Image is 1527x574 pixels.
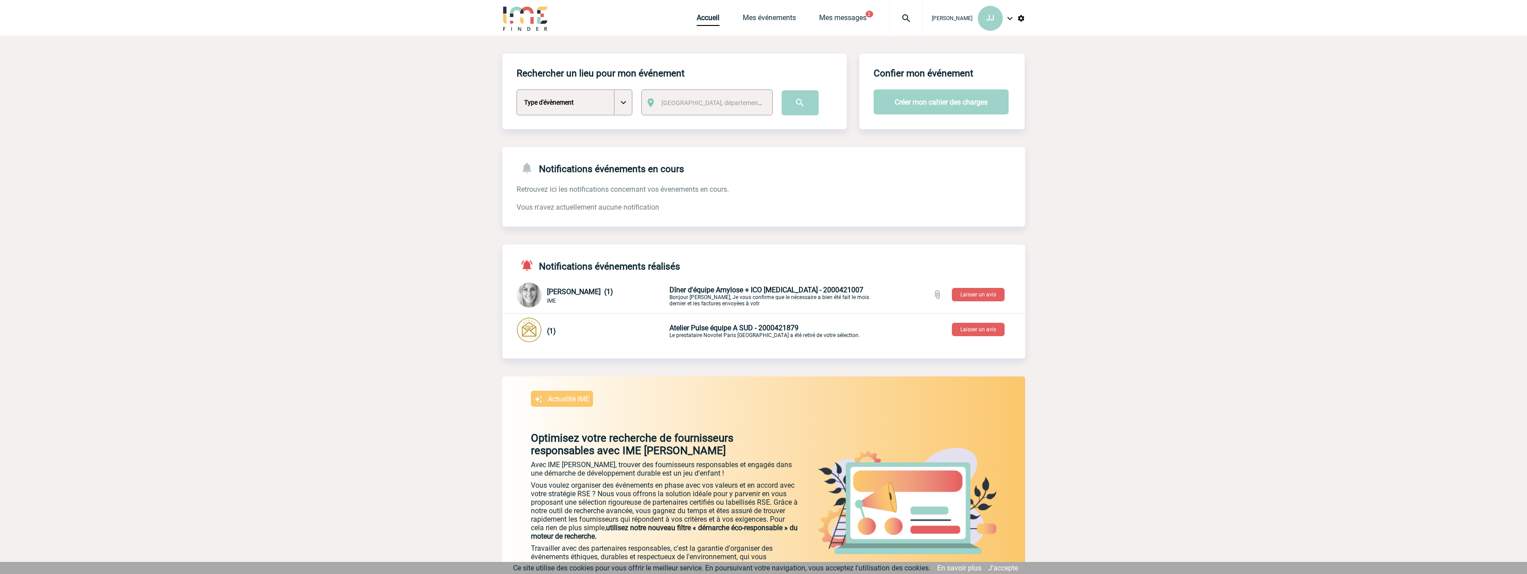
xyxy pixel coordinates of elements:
button: Créer mon cahier des charges [874,89,1009,114]
span: utilisez notre nouveau filtre « démarche éco-responsable » du moteur de recherche. [531,523,798,540]
a: Mes messages [819,13,867,26]
img: photonotifcontact.png [517,317,542,342]
a: En savoir plus [937,564,981,572]
span: [GEOGRAPHIC_DATA], département, région... [661,99,786,106]
span: Vous n'avez actuellement aucune notification [517,203,659,211]
button: Laisser un avis [952,288,1005,301]
img: notifications-24-px-g.png [520,161,539,174]
span: [PERSON_NAME] [932,15,972,21]
p: Avec IME [PERSON_NAME], trouver des fournisseurs responsables et engagés dans une démarche de dév... [531,460,799,477]
h4: Notifications événements en cours [517,161,684,174]
a: Accueil [697,13,719,26]
a: Mes événements [743,13,796,26]
button: Laisser un avis [952,323,1005,336]
span: Retrouvez ici les notifications concernant vos évenements en cours. [517,185,729,194]
a: (1) Atelier Pulse équipe A SUD - 2000421879Le prestataire Novotel Paris [GEOGRAPHIC_DATA] a été r... [517,326,879,334]
div: Conversation privée : Client - Agence [517,317,1025,344]
img: 101029-0.jpg [517,283,542,308]
a: [PERSON_NAME] (1) IME Dîner d'équipe Amylose + ICO [MEDICAL_DATA] - 2000421007Bonjour [PERSON_NAM... [517,291,879,300]
p: Actualité IME [548,395,589,403]
p: Vous voulez organiser des événements en phase avec vos valeurs et en accord avec votre stratégie ... [531,481,799,540]
img: IME-Finder [502,5,549,31]
p: Le prestataire Novotel Paris [GEOGRAPHIC_DATA] a été retiré de votre sélection. [669,324,879,338]
div: Conversation privée : Client - Agence [517,283,1025,309]
p: Optimisez votre recherche de fournisseurs responsables avec IME [PERSON_NAME] [502,432,799,457]
a: J'accepte [988,564,1018,572]
h4: Notifications événements réalisés [517,259,680,272]
span: Dîner d'équipe Amylose + ICO [MEDICAL_DATA] - 2000421007 [669,286,863,294]
input: Submit [782,90,819,115]
h4: Rechercher un lieu pour mon événement [517,68,685,79]
p: Bonjour [PERSON_NAME], Je vous confirme que le nécessaire a bien été fait le mois dernier et les ... [669,286,879,307]
span: JJ [986,14,994,22]
span: (1) [547,327,556,335]
button: 2 [866,11,873,17]
img: actu.png [818,448,997,554]
span: Atelier Pulse équipe A SUD - 2000421879 [669,324,799,332]
span: [PERSON_NAME] (1) [547,287,613,296]
span: IME [547,298,556,304]
h4: Confier mon événement [874,68,973,79]
span: Ce site utilise des cookies pour vous offrir le meilleur service. En poursuivant votre navigation... [513,564,930,572]
img: notifications-active-24-px-r.png [520,259,539,272]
